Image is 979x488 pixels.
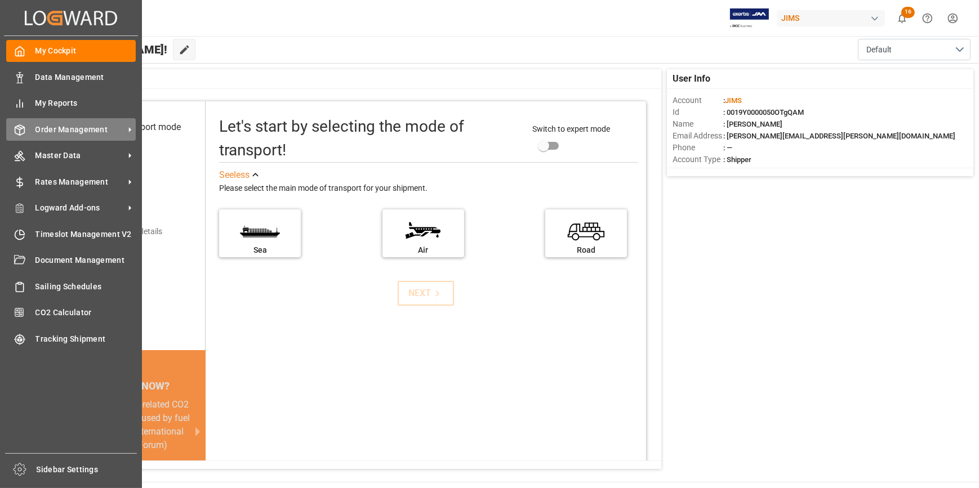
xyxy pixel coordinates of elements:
span: : [PERSON_NAME] [723,120,782,128]
div: Let's start by selecting the mode of transport! [219,115,521,162]
span: Sidebar Settings [37,464,137,476]
span: Name [673,118,723,130]
div: Sea [225,244,295,256]
span: Email Address [673,130,723,142]
a: Timeslot Management V2 [6,223,136,245]
span: CO2 Calculator [35,307,136,319]
button: NEXT [398,281,454,306]
span: My Reports [35,97,136,109]
button: next slide / item [190,398,206,465]
div: Please select the main mode of transport for your shipment. [219,182,638,195]
span: : — [723,144,732,152]
a: Tracking Shipment [6,328,136,350]
div: NEXT [409,286,443,300]
span: Master Data [35,150,124,162]
span: Id [673,106,723,118]
span: Rates Management [35,176,124,188]
a: My Cockpit [6,40,136,62]
div: See less [219,168,250,182]
span: Account [673,95,723,106]
a: Document Management [6,249,136,271]
span: : [PERSON_NAME][EMAIL_ADDRESS][PERSON_NAME][DOMAIN_NAME] [723,132,955,140]
span: : Shipper [723,155,751,164]
a: CO2 Calculator [6,302,136,324]
span: Sailing Schedules [35,281,136,293]
div: Road [551,244,621,256]
span: Tracking Shipment [35,333,136,345]
button: Help Center [915,6,940,31]
span: : [723,96,742,105]
span: Logward Add-ons [35,202,124,214]
img: Exertis%20JAM%20-%20Email%20Logo.jpg_1722504956.jpg [730,8,769,28]
a: Data Management [6,66,136,88]
span: Document Management [35,254,136,266]
span: User Info [673,72,710,86]
span: My Cockpit [35,45,136,57]
button: open menu [858,39,971,60]
span: Data Management [35,71,136,83]
div: JIMS [777,10,885,26]
span: Phone [673,142,723,154]
span: Order Management [35,124,124,136]
a: Sailing Schedules [6,275,136,297]
span: 16 [901,7,915,18]
span: Timeslot Management V2 [35,229,136,240]
button: show 16 new notifications [889,6,915,31]
div: Air [388,244,459,256]
span: Default [866,44,892,56]
span: JIMS [725,96,742,105]
span: Switch to expert mode [533,124,611,133]
span: Account Type [673,154,723,165]
a: My Reports [6,92,136,114]
button: JIMS [777,7,889,29]
div: Select transport mode [94,120,181,134]
span: : 0019Y0000050OTgQAM [723,108,804,117]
